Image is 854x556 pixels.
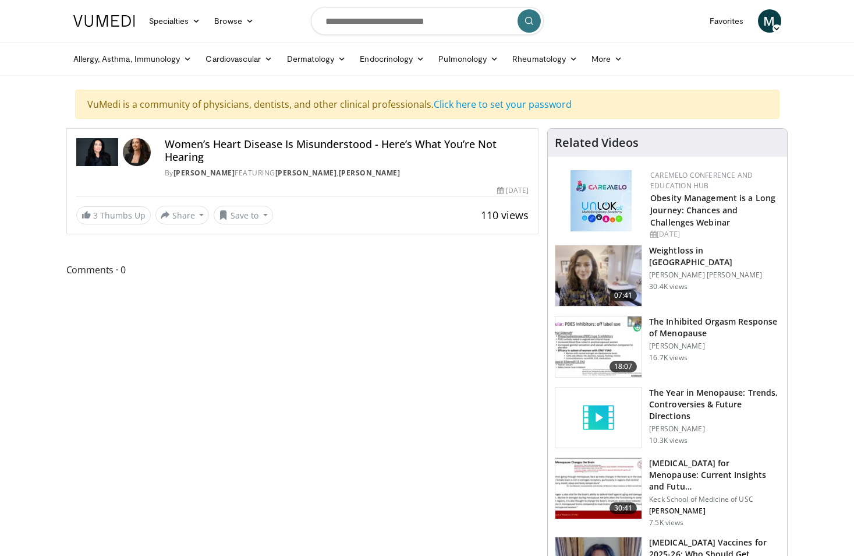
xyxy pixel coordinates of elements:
[275,168,337,178] a: [PERSON_NAME]
[650,192,775,228] a: Obesity Management is a Long Journey: Chances and Challenges Webinar
[555,136,639,150] h4: Related Videos
[570,170,632,231] img: 45df64a9-a6de-482c-8a90-ada250f7980c.png.150x105_q85_autocrop_double_scale_upscale_version-0.2.jpg
[649,518,683,527] p: 7.5K views
[703,9,751,33] a: Favorites
[207,9,261,33] a: Browse
[649,506,780,516] p: [PERSON_NAME]
[584,47,629,71] a: More
[73,15,135,27] img: VuMedi Logo
[649,424,780,434] p: [PERSON_NAME]
[649,458,780,492] h3: [MEDICAL_DATA] for Menopause: Current Insights and Futu…
[555,458,780,527] a: 30:41 [MEDICAL_DATA] for Menopause: Current Insights and Futu… Keck School of Medicine of USC [PE...
[650,229,778,240] div: [DATE]
[649,436,688,445] p: 10.3K views
[173,168,235,178] a: [PERSON_NAME]
[649,245,780,268] h3: Weightloss in [GEOGRAPHIC_DATA]
[758,9,781,33] a: M
[650,170,753,191] a: CaReMeLO Conference and Education Hub
[649,353,688,363] p: 16.7K views
[481,208,529,222] span: 110 views
[431,47,505,71] a: Pulmonology
[66,47,199,71] a: Allergy, Asthma, Immunology
[610,502,637,514] span: 30:41
[93,210,98,221] span: 3
[610,290,637,301] span: 07:41
[649,342,780,351] p: [PERSON_NAME]
[142,9,208,33] a: Specialties
[649,282,688,291] p: 30.4K views
[76,138,118,166] img: Dr. Gabrielle Lyon
[555,387,780,449] a: The Year in Menopause: Trends, Controversies & Future Directions [PERSON_NAME] 10.3K views
[165,168,529,178] div: By FEATURING ,
[649,316,780,339] h3: The Inhibited Orgasm Response of Menopause
[199,47,279,71] a: Cardiovascular
[76,206,151,224] a: 3 Thumbs Up
[649,495,780,504] p: Keck School of Medicine of USC
[555,245,780,307] a: 07:41 Weightloss in [GEOGRAPHIC_DATA] [PERSON_NAME] [PERSON_NAME] 30.4K views
[123,138,151,166] img: Avatar
[555,316,642,377] img: 283c0f17-5e2d-42ba-a87c-168d447cdba4.150x105_q85_crop-smart_upscale.jpg
[497,185,529,196] div: [DATE]
[505,47,584,71] a: Rheumatology
[75,90,779,119] div: VuMedi is a community of physicians, dentists, and other clinical professionals.
[649,270,780,280] p: [PERSON_NAME] [PERSON_NAME]
[339,168,401,178] a: [PERSON_NAME]
[165,138,529,163] h4: Women’s Heart Disease Is Misunderstood - Here’s What You’re Not Hearing
[434,98,572,111] a: Click here to set your password
[66,262,539,277] span: Comments 0
[555,458,642,519] img: 47271b8a-94f4-49c8-b914-2a3d3af03a9e.150x105_q85_crop-smart_upscale.jpg
[214,206,273,224] button: Save to
[280,47,353,71] a: Dermatology
[649,387,780,422] h3: The Year in Menopause: Trends, Controversies & Future Directions
[555,388,642,448] img: video_placeholder_short.svg
[353,47,431,71] a: Endocrinology
[610,361,637,372] span: 18:07
[555,316,780,378] a: 18:07 The Inhibited Orgasm Response of Menopause [PERSON_NAME] 16.7K views
[555,245,642,306] img: 9983fed1-7565-45be-8934-aef1103ce6e2.150x105_q85_crop-smart_upscale.jpg
[311,7,544,35] input: Search topics, interventions
[155,206,210,224] button: Share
